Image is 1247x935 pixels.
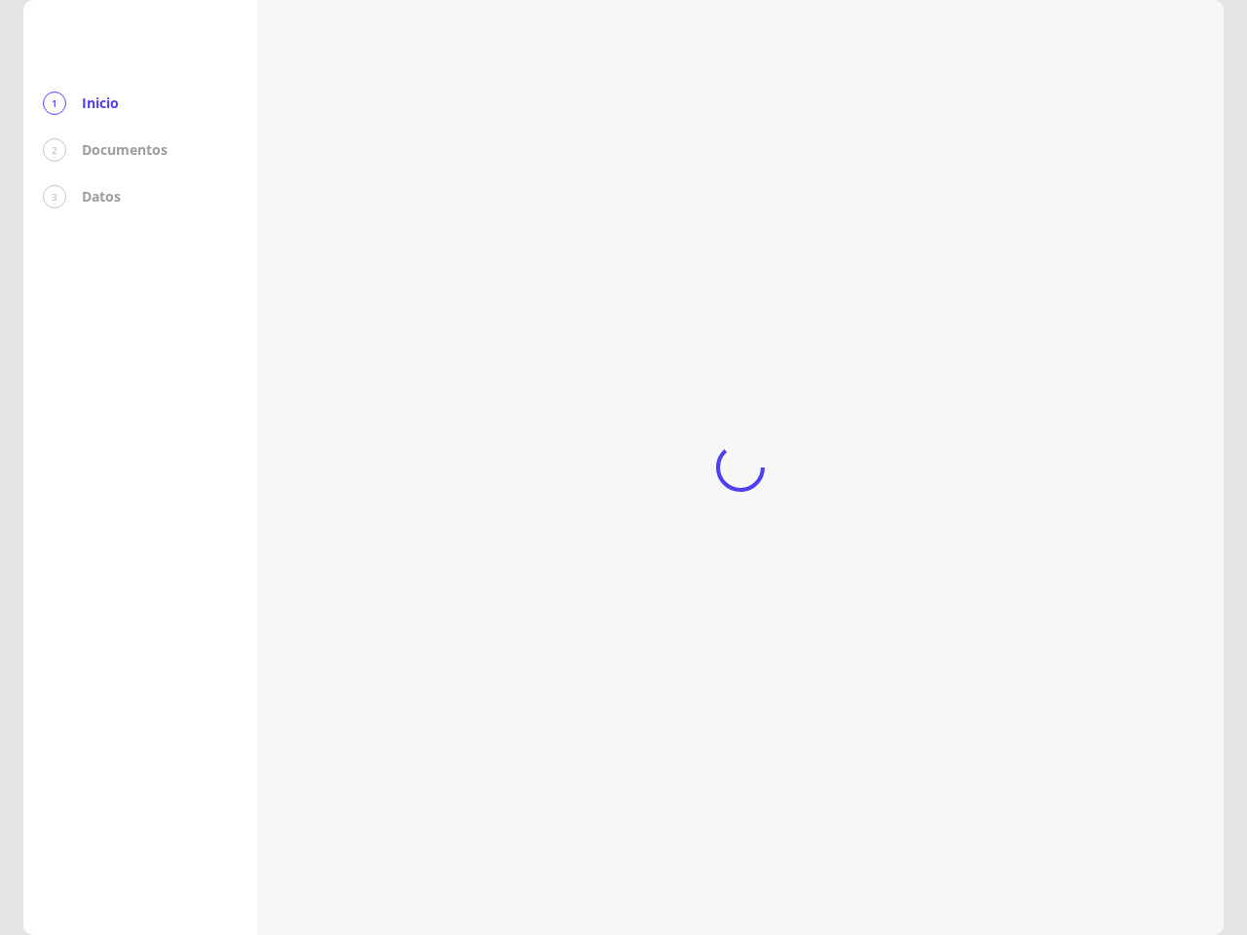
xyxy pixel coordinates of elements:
[82,93,119,113] p: Inicio
[43,138,66,162] div: 2
[82,140,168,160] p: Documentos
[82,187,121,206] p: Datos
[43,92,66,115] div: 1
[43,185,66,208] div: 3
